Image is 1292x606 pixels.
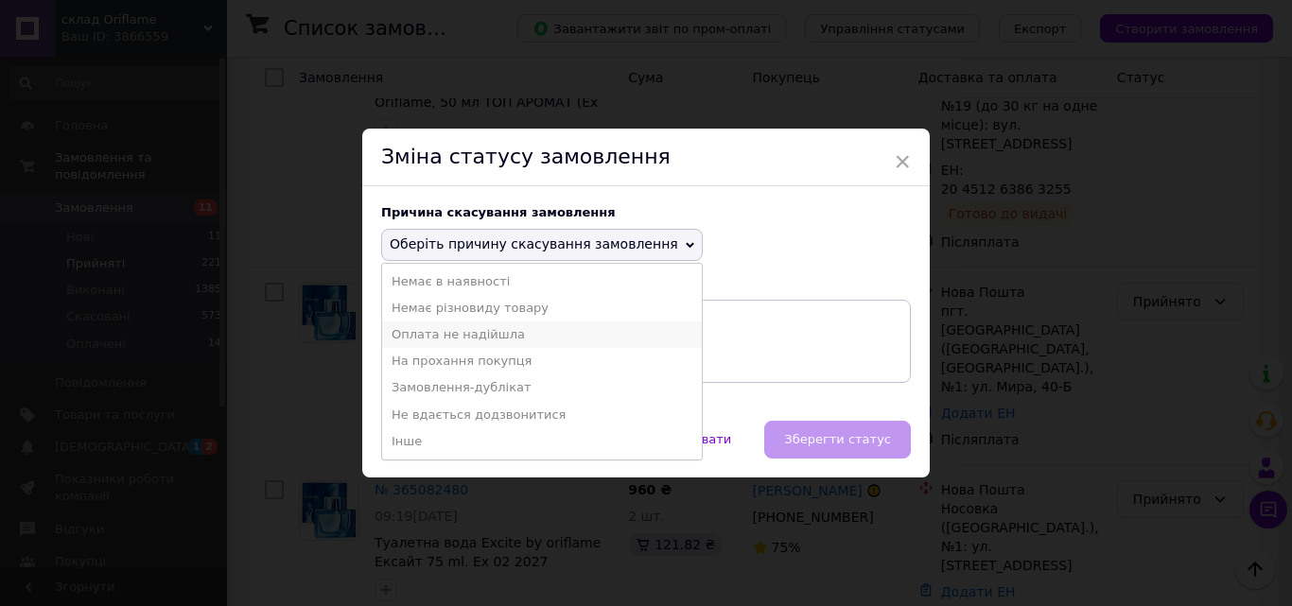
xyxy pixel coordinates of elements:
[382,428,702,455] li: Інше
[894,146,911,178] span: ×
[382,295,702,321] li: Немає різновиду товару
[381,205,911,219] div: Причина скасування замовлення
[382,402,702,428] li: Не вдається додзвонитися
[382,374,702,401] li: Замовлення-дублікат
[382,321,702,348] li: Оплата не надійшла
[390,236,678,251] span: Оберіть причину скасування замовлення
[382,348,702,374] li: На прохання покупця
[362,129,930,186] div: Зміна статусу замовлення
[382,268,702,295] li: Немає в наявності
